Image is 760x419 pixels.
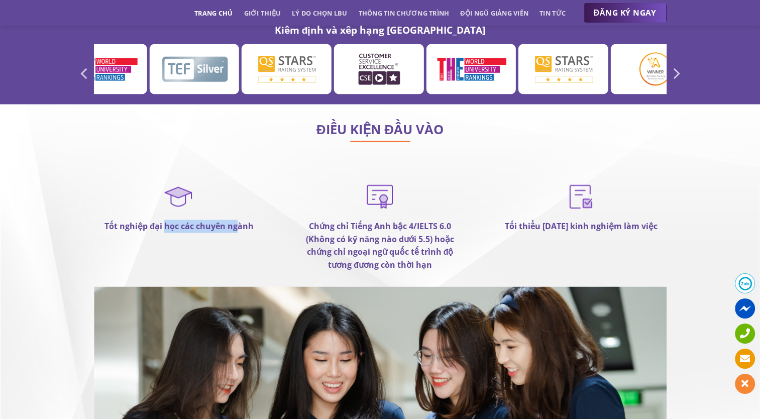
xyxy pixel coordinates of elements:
[275,23,486,37] strong: Kiểm định và xếp hạng [GEOGRAPHIC_DATA]
[584,3,667,23] a: ĐĂNG KÝ NGAY
[76,64,94,84] button: Previous
[306,221,454,270] strong: Chứng chỉ Tiếng Anh bậc 4/IELTS 6.0 (Không có kỹ năng nào dưới 5.5) hoặc chứng chỉ ngoại ngữ quốc...
[244,4,281,22] a: Giới thiệu
[504,221,657,232] strong: Tối thiểu [DATE] kinh nghiệm làm việc
[667,64,685,84] button: Next
[104,221,254,232] strong: Tốt nghiệp đại học các chuyên ngành
[539,4,566,22] a: Tin tức
[460,4,528,22] a: Đội ngũ giảng viên
[350,141,410,142] img: line-lbu.jpg
[594,7,657,19] span: ĐĂNG KÝ NGAY
[94,125,667,135] h2: ĐIỀU KIỆN ĐẦU VÀO
[194,4,233,22] a: Trang chủ
[292,4,348,22] a: Lý do chọn LBU
[359,4,450,22] a: Thông tin chương trình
